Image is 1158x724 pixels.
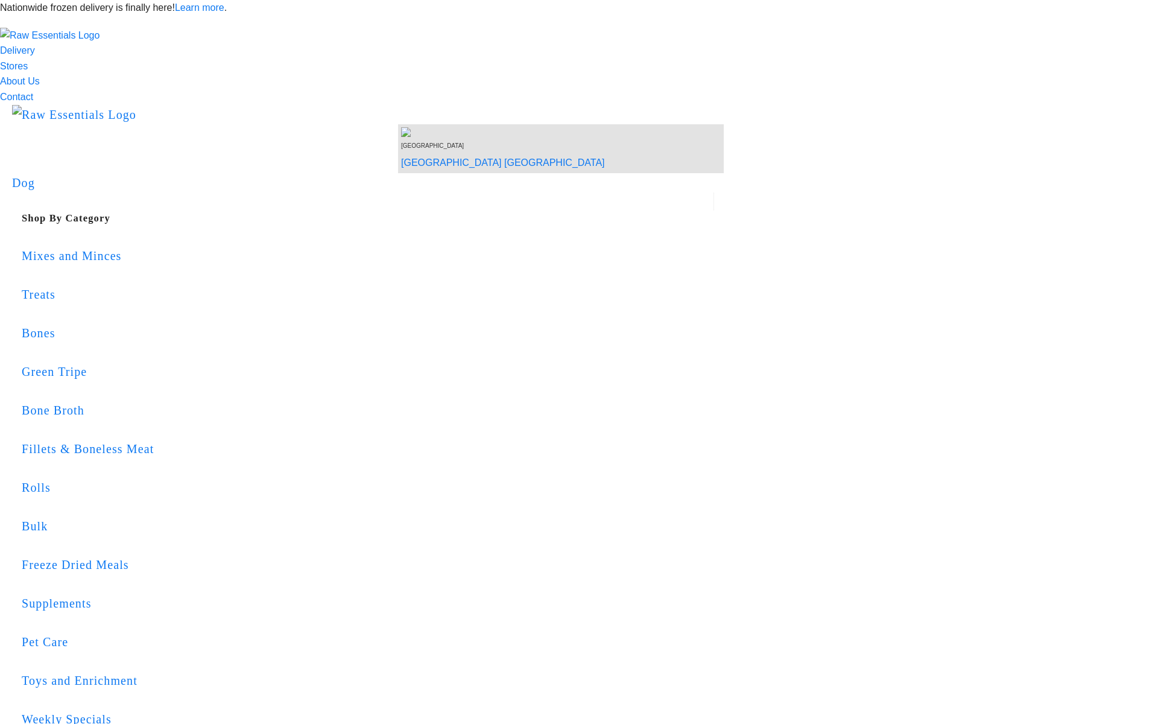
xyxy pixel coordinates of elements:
[175,2,224,13] a: Learn more
[401,157,502,168] a: [GEOGRAPHIC_DATA]
[22,230,714,282] a: Mixes and Minces
[22,500,714,552] a: Bulk
[22,423,714,475] a: Fillets & Boneless Meat
[22,655,714,707] a: Toys and Enrichment
[22,462,714,513] a: Rolls
[22,307,714,359] a: Bones
[504,157,605,168] a: [GEOGRAPHIC_DATA]
[22,516,714,536] div: Bulk
[22,555,714,574] div: Freeze Dried Meals
[401,142,464,149] span: [GEOGRAPHIC_DATA]
[12,176,35,189] a: Dog
[22,346,714,398] a: Green Tripe
[22,594,714,613] div: Supplements
[22,671,714,690] div: Toys and Enrichment
[22,539,714,591] a: Freeze Dried Meals
[22,439,714,459] div: Fillets & Boneless Meat
[22,285,714,304] div: Treats
[22,616,714,668] a: Pet Care
[401,127,413,137] img: van-moving.png
[22,323,714,343] div: Bones
[22,211,714,227] h5: Shop By Category
[22,246,714,265] div: Mixes and Minces
[22,362,714,381] div: Green Tripe
[22,401,714,420] div: Bone Broth
[12,105,136,124] img: Raw Essentials Logo
[22,268,714,320] a: Treats
[22,632,714,652] div: Pet Care
[22,384,714,436] a: Bone Broth
[22,478,714,497] div: Rolls
[22,577,714,629] a: Supplements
